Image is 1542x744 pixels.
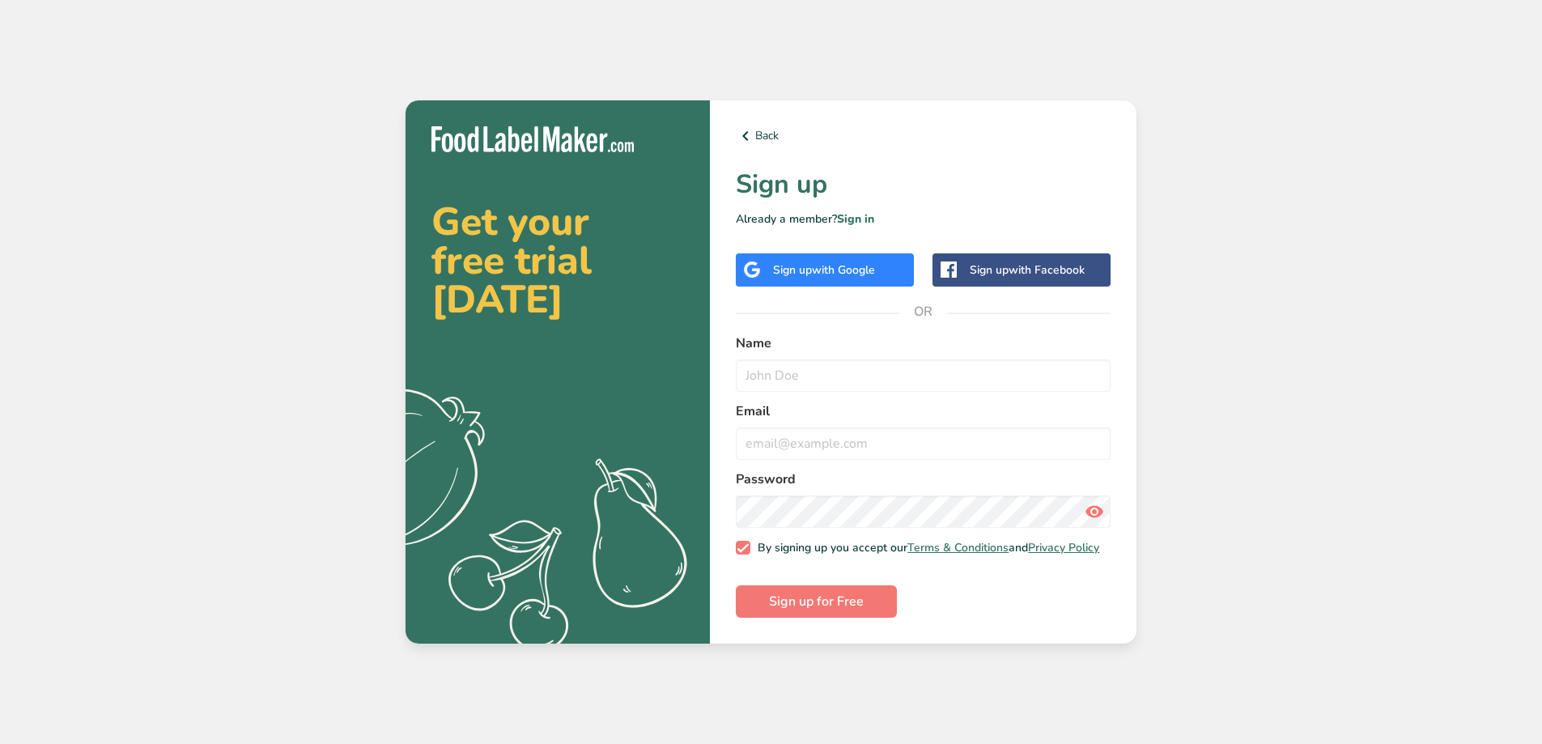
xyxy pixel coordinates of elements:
[736,210,1111,227] p: Already a member?
[970,261,1085,278] div: Sign up
[736,470,1111,489] label: Password
[431,202,684,319] h2: Get your free trial [DATE]
[431,126,634,153] img: Food Label Maker
[773,261,875,278] div: Sign up
[907,540,1009,555] a: Terms & Conditions
[1009,262,1085,278] span: with Facebook
[736,359,1111,392] input: John Doe
[736,334,1111,353] label: Name
[736,126,1111,146] a: Back
[899,287,948,336] span: OR
[736,585,897,618] button: Sign up for Free
[769,592,864,611] span: Sign up for Free
[837,211,874,227] a: Sign in
[736,165,1111,204] h1: Sign up
[750,541,1100,555] span: By signing up you accept our and
[736,402,1111,421] label: Email
[736,427,1111,460] input: email@example.com
[1028,540,1099,555] a: Privacy Policy
[812,262,875,278] span: with Google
